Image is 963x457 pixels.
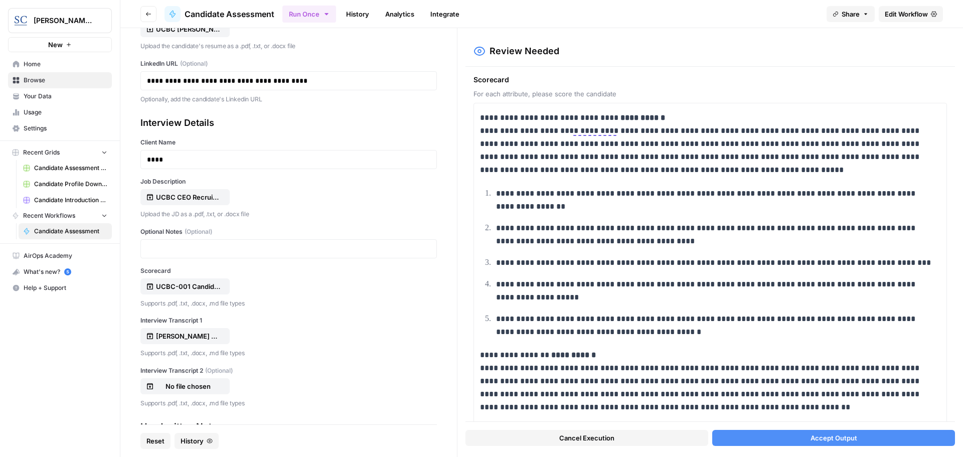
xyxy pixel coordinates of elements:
label: Optional Notes [140,227,437,236]
span: Candidate Profile Download Sheet [34,180,107,189]
p: Optionally, add the candidate's Linkedin URL [140,94,437,104]
button: Recent Grids [8,145,112,160]
p: UCBC-001 Candidate Scorecard [PERSON_NAME].docx [156,281,220,291]
a: Edit Workflow [879,6,943,22]
span: Share [842,9,860,19]
label: LinkedIn URL [140,59,437,68]
span: AirOps Academy [24,251,107,260]
span: Scorecard [473,75,947,85]
button: Cancel Execution [465,430,708,446]
span: Home [24,60,107,69]
button: What's new? 5 [8,264,112,280]
button: [PERSON_NAME] and [PERSON_NAME] deeper dive UCBC transcript.docx [140,328,230,344]
h2: Review Needed [490,44,559,58]
label: Client Name [140,138,437,147]
span: Accept Output [811,433,857,443]
p: Supports .pdf, .txt, .docx, .md file types [140,348,437,358]
button: Run Once [282,6,336,23]
button: No file chosen [140,378,230,394]
a: 5 [64,268,71,275]
span: History [181,436,204,446]
p: Supports .pdf, .txt, .docx, .md file types [140,398,437,408]
a: Usage [8,104,112,120]
a: Candidate Profile Download Sheet [19,176,112,192]
span: [PERSON_NAME] [GEOGRAPHIC_DATA] [34,16,94,26]
button: UCBC-001 Candidate Scorecard [PERSON_NAME].docx [140,278,230,294]
div: Handwritten Notes [140,420,437,434]
p: UCBC [PERSON_NAME] resume 2025.pdf [156,24,220,34]
a: Settings [8,120,112,136]
button: History [175,433,219,449]
button: Help + Support [8,280,112,296]
label: Interview Transcript 2 [140,366,437,375]
p: Upload the JD as a .pdf, .txt, or .docx file [140,209,437,219]
a: Candidate Introduction Download Sheet [19,192,112,208]
button: Recent Workflows [8,208,112,223]
button: Share [827,6,875,22]
p: UCBC CEO Recruitment Profile Final [DATE].pdf [156,192,220,202]
button: UCBC CEO Recruitment Profile Final [DATE].pdf [140,189,230,205]
p: Upload the candidate's resume as a .pdf, .txt, or .docx file [140,41,437,51]
p: Supports .pdf, .txt, .docx, .md file types [140,298,437,309]
span: (Optional) [180,59,208,68]
button: UCBC [PERSON_NAME] resume 2025.pdf [140,21,230,37]
span: Help + Support [24,283,107,292]
text: 5 [66,269,69,274]
div: Interview Details [140,116,437,130]
a: Integrate [424,6,465,22]
span: For each attribute, please score the candidate [473,89,947,99]
span: Reset [146,436,165,446]
span: Recent Grids [23,148,60,157]
a: History [340,6,375,22]
span: Recent Workflows [23,211,75,220]
a: Analytics [379,6,420,22]
span: Settings [24,124,107,133]
a: Home [8,56,112,72]
p: [PERSON_NAME] and [PERSON_NAME] deeper dive UCBC transcript.docx [156,331,220,341]
span: Edit Workflow [885,9,928,19]
a: Candidate Assessment [165,6,274,22]
a: Your Data [8,88,112,104]
button: New [8,37,112,52]
span: Candidate Assessment [34,227,107,236]
span: Cancel Execution [559,433,614,443]
p: No file chosen [156,381,220,391]
a: AirOps Academy [8,248,112,264]
span: Browse [24,76,107,85]
span: (Optional) [205,366,233,375]
span: Your Data [24,92,107,101]
button: Workspace: Stanton Chase Nashville [8,8,112,33]
button: Reset [140,433,171,449]
a: Candidate Assessment Download Sheet [19,160,112,176]
a: Candidate Assessment [19,223,112,239]
button: Accept Output [712,430,955,446]
div: What's new? [9,264,111,279]
a: Browse [8,72,112,88]
span: New [48,40,63,50]
label: Job Description [140,177,437,186]
span: Candidate Assessment [185,8,274,20]
span: Usage [24,108,107,117]
span: Candidate Assessment Download Sheet [34,164,107,173]
img: Stanton Chase Nashville Logo [12,12,30,30]
label: Interview Transcript 1 [140,316,437,325]
label: Scorecard [140,266,437,275]
span: (Optional) [185,227,212,236]
span: Candidate Introduction Download Sheet [34,196,107,205]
